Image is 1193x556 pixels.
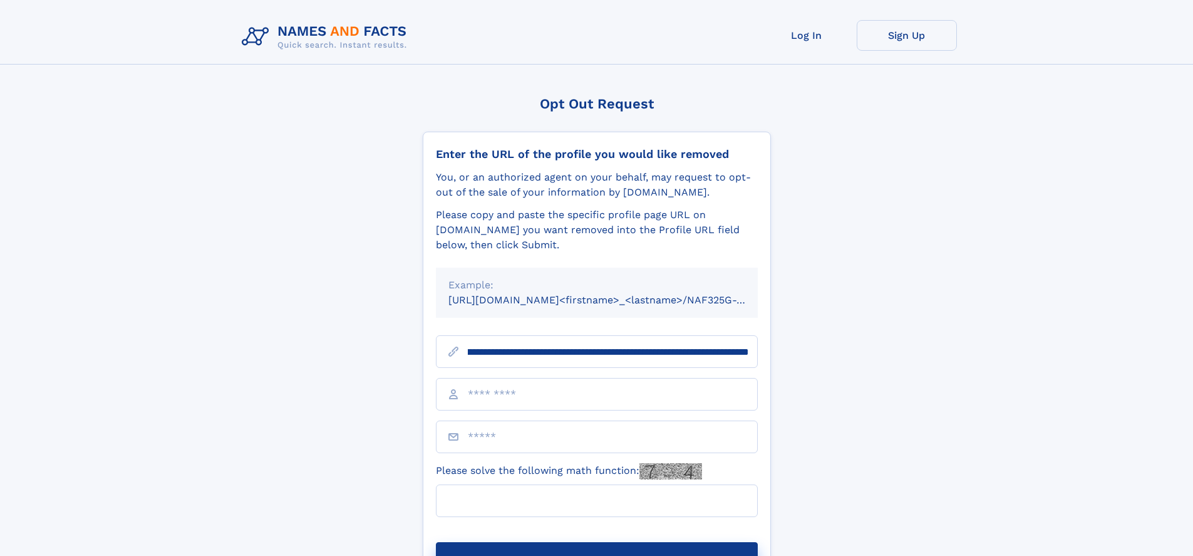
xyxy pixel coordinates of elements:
[757,20,857,51] a: Log In
[423,96,771,112] div: Opt Out Request
[237,20,417,54] img: Logo Names and Facts
[448,278,745,293] div: Example:
[436,207,758,253] div: Please copy and paste the specific profile page URL on [DOMAIN_NAME] you want removed into the Pr...
[448,294,782,306] small: [URL][DOMAIN_NAME]<firstname>_<lastname>/NAF325G-xxxxxxxx
[857,20,957,51] a: Sign Up
[436,463,702,480] label: Please solve the following math function:
[436,147,758,161] div: Enter the URL of the profile you would like removed
[436,170,758,200] div: You, or an authorized agent on your behalf, may request to opt-out of the sale of your informatio...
